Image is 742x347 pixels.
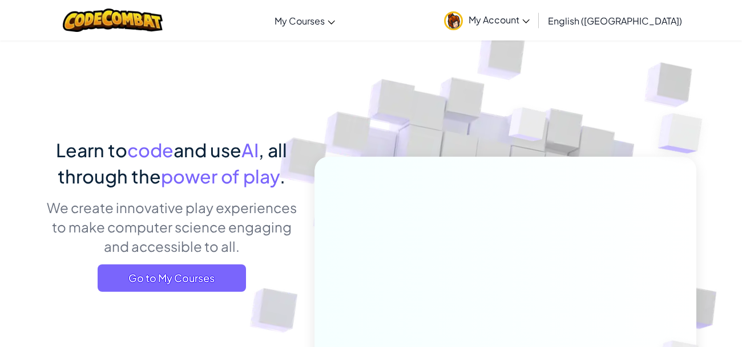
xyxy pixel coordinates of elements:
[444,11,463,30] img: avatar
[269,5,341,36] a: My Courses
[98,264,246,292] a: Go to My Courses
[63,9,163,32] img: CodeCombat logo
[275,15,325,27] span: My Courses
[542,5,688,36] a: English ([GEOGRAPHIC_DATA])
[280,165,285,187] span: .
[161,165,280,187] span: power of play
[127,138,174,161] span: code
[548,15,682,27] span: English ([GEOGRAPHIC_DATA])
[174,138,241,161] span: and use
[56,138,127,161] span: Learn to
[438,2,535,38] a: My Account
[469,14,530,26] span: My Account
[46,198,297,256] p: We create innovative play experiences to make computer science engaging and accessible to all.
[241,138,259,161] span: AI
[487,85,570,170] img: Overlap cubes
[635,85,734,182] img: Overlap cubes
